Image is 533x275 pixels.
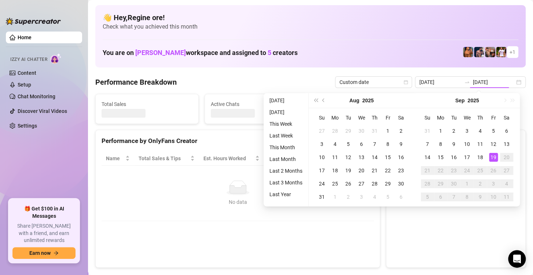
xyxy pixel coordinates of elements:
span: to [464,79,470,85]
input: End date [473,78,515,86]
span: [PERSON_NAME] [135,49,186,56]
img: Osvaldo [485,47,495,57]
img: logo-BBDzfeDw.svg [6,18,61,25]
h1: You are on workspace and assigned to creators [103,49,298,57]
button: Earn nowarrow-right [12,247,76,259]
span: Check what you achieved this month [103,23,518,31]
input: Start date [419,78,461,86]
img: JG [463,47,473,57]
span: arrow-right [54,250,59,256]
span: calendar [404,80,408,84]
span: swap-right [464,79,470,85]
a: Settings [18,123,37,129]
img: Axel [474,47,484,57]
span: Name [106,154,124,162]
span: Active Chats [211,100,302,108]
span: Share [PERSON_NAME] with a friend, and earn unlimited rewards [12,223,76,244]
div: Sales by OnlyFans Creator [392,136,519,146]
a: Discover Viral Videos [18,108,67,114]
span: Total Sales & Tips [139,154,189,162]
h4: 👋 Hey, Regine ore ! [103,12,518,23]
span: Messages Sent [320,100,411,108]
span: Total Sales [102,100,192,108]
img: AI Chatter [50,53,62,64]
span: Sales / Hour [268,154,303,162]
span: Chat Conversion [318,154,364,162]
th: Total Sales & Tips [134,151,199,166]
th: Name [102,151,134,166]
th: Sales / Hour [264,151,313,166]
div: Open Intercom Messenger [508,250,526,268]
span: 5 [268,49,271,56]
span: Earn now [29,250,51,256]
span: Izzy AI Chatter [10,56,47,63]
div: No data [109,198,367,206]
span: 🎁 Get $100 in AI Messages [12,205,76,220]
th: Chat Conversion [313,151,374,166]
span: Custom date [339,77,408,88]
h4: Performance Breakdown [95,77,177,87]
div: Est. Hours Worked [203,154,254,162]
a: Chat Monitoring [18,93,55,99]
img: Hector [496,47,506,57]
a: Setup [18,82,31,88]
span: + 1 [510,48,515,56]
div: Performance by OnlyFans Creator [102,136,374,146]
a: Home [18,34,32,40]
a: Content [18,70,36,76]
